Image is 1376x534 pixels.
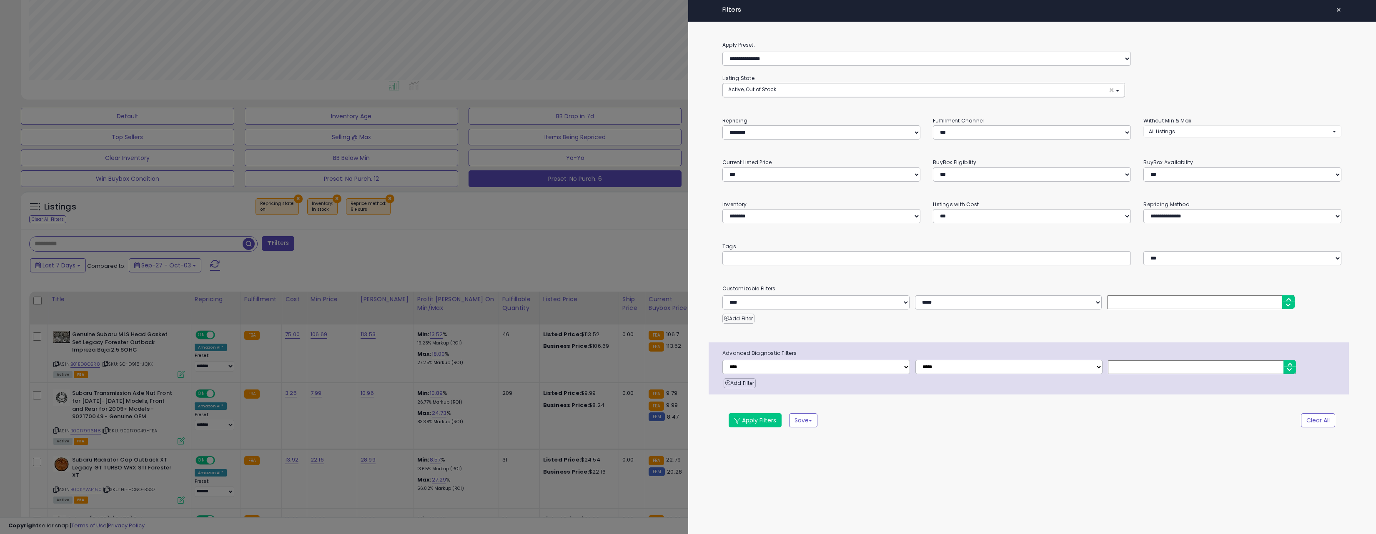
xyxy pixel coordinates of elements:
button: All Listings [1143,125,1341,137]
small: Inventory [722,201,747,208]
small: Tags [716,242,1348,251]
small: Repricing [722,117,747,124]
button: Save [789,413,817,427]
span: All Listings [1149,128,1175,135]
span: Advanced Diagnostic Filters [716,349,1349,358]
small: Customizable Filters [716,284,1348,293]
small: Listings with Cost [933,201,979,208]
button: × [1333,4,1345,16]
label: Apply Preset: [716,40,1348,50]
small: Listing State [722,75,754,82]
button: Apply Filters [729,413,782,427]
h4: Filters [722,6,1341,13]
span: × [1109,86,1114,95]
small: BuyBox Availability [1143,159,1193,166]
span: × [1336,4,1341,16]
button: Clear All [1301,413,1335,427]
button: Add Filter [724,378,756,388]
small: Current Listed Price [722,159,772,166]
button: Add Filter [722,314,754,324]
small: Repricing Method [1143,201,1190,208]
small: Fulfillment Channel [933,117,984,124]
small: Without Min & Max [1143,117,1191,124]
small: BuyBox Eligibility [933,159,976,166]
button: Active, Out of Stock × [723,83,1125,97]
span: Active, Out of Stock [728,86,776,93]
